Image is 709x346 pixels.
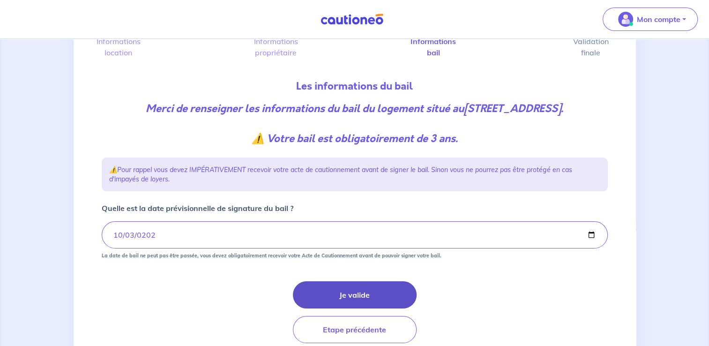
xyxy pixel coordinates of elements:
button: Etape précédente [293,316,417,343]
strong: ⚠️ Votre bail est obligatoirement de 3 ans. [252,131,458,146]
label: Informations location [109,38,128,56]
label: Informations propriétaire [267,38,285,56]
em: Merci de renseigner les informations du bail du logement situé au . [146,101,563,146]
img: illu_account_valid_menu.svg [618,12,633,27]
p: Quelle est la date prévisionnelle de signature du bail ? [102,203,293,214]
strong: [STREET_ADDRESS] [464,101,561,116]
strong: La date de bail ne peut pas être passée, vous devez obligatoirement recevoir votre Acte de Cautio... [102,252,441,259]
p: Mon compte [637,14,680,25]
label: Informations bail [424,38,443,56]
input: contract-date-placeholder [102,221,608,248]
button: Je valide [293,281,417,308]
p: Les informations du bail [102,79,608,94]
label: Validation finale [582,38,600,56]
button: illu_account_valid_menu.svgMon compte [603,8,698,31]
img: Cautioneo [317,14,387,25]
p: ⚠️ [109,165,600,184]
em: Pour rappel vous devez IMPÉRATIVEMENT recevoir votre acte de cautionnement avant de signer le bai... [109,165,572,183]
